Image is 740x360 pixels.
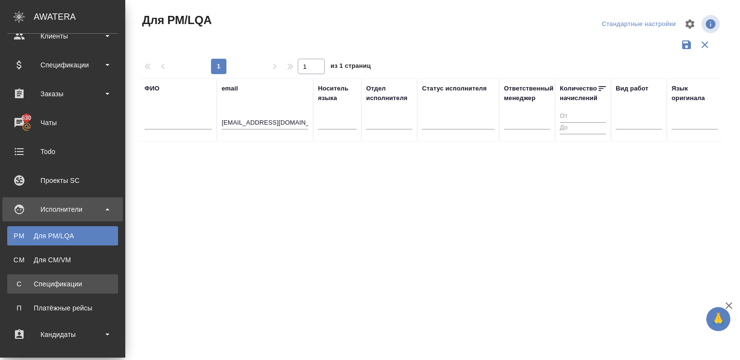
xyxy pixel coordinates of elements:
span: из 1 страниц [330,60,371,74]
div: Для CM/VM [12,255,113,265]
div: Статус исполнителя [422,84,487,93]
div: Отдел исполнителя [366,84,412,103]
div: email [222,84,238,93]
div: Для PM/LQA [12,231,113,241]
div: Заказы [7,87,118,101]
div: AWATERA [34,7,125,26]
button: Сбросить фильтры [696,36,714,54]
div: Платёжные рейсы [12,303,113,313]
button: 🙏 [706,307,730,331]
input: От [560,111,606,123]
div: Todo [7,144,118,159]
a: PMДля PM/LQA [7,226,118,245]
div: ФИО [145,84,159,93]
div: Вид работ [616,84,648,93]
a: CMДля CM/VM [7,250,118,270]
div: Количество начислений [560,84,597,103]
span: Для PM/LQA [140,13,211,28]
div: split button [599,17,678,32]
div: Клиенты [7,29,118,43]
span: Посмотреть информацию [701,15,722,33]
button: Сохранить фильтры [677,36,696,54]
div: Язык оригинала [672,84,718,103]
div: Спецификации [12,279,113,289]
span: 630 [16,113,38,123]
div: Спецификации [7,58,118,72]
a: ППлатёжные рейсы [7,298,118,318]
span: Настроить таблицу [678,13,701,36]
a: Todo [2,140,123,164]
a: 630Чаты [2,111,123,135]
input: До [560,122,606,134]
div: Носитель языка [318,84,357,103]
a: Проекты SC [2,168,123,193]
div: Ответственный менеджер [504,84,554,103]
a: ССпецификации [7,274,118,294]
span: 🙏 [710,309,727,329]
div: Кандидаты [7,327,118,342]
div: Чаты [7,116,118,130]
div: Исполнители [7,202,118,217]
div: Проекты SC [7,173,118,188]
